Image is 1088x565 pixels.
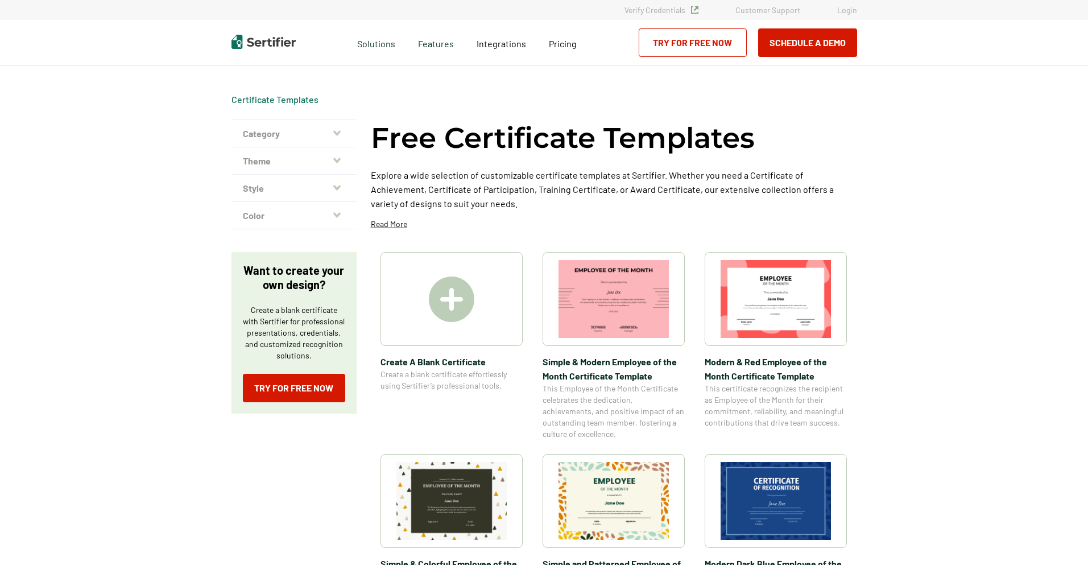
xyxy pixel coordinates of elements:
span: Integrations [477,38,526,49]
p: Read More [371,218,407,230]
img: Modern & Red Employee of the Month Certificate Template [721,260,831,338]
button: Style [231,175,357,202]
span: This Employee of the Month Certificate celebrates the dedication, achievements, and positive impa... [543,383,685,440]
a: Integrations [477,35,526,50]
a: Try for Free Now [639,28,747,57]
button: Theme [231,147,357,175]
a: Simple & Modern Employee of the Month Certificate TemplateSimple & Modern Employee of the Month C... [543,252,685,440]
span: Features [418,35,454,50]
img: Modern Dark Blue Employee of the Month Certificate Template [721,462,831,540]
span: This certificate recognizes the recipient as Employee of the Month for their commitment, reliabil... [705,383,847,428]
img: Simple and Patterned Employee of the Month Certificate Template [559,462,669,540]
div: Breadcrumb [231,94,318,105]
button: Category [231,120,357,147]
p: Want to create your own design? [243,263,345,292]
a: Try for Free Now [243,374,345,402]
img: Verified [691,6,698,14]
button: Color [231,202,357,229]
p: Create a blank certificate with Sertifier for professional presentations, credentials, and custom... [243,304,345,361]
a: Login [837,5,857,15]
h1: Free Certificate Templates [371,119,755,156]
span: Solutions [357,35,395,50]
img: Create A Blank Certificate [429,277,474,322]
img: Sertifier | Digital Credentialing Platform [231,35,296,49]
span: Simple & Modern Employee of the Month Certificate Template [543,354,685,383]
a: Customer Support [735,5,800,15]
a: Verify Credentials [624,5,698,15]
span: Pricing [549,38,577,49]
a: Certificate Templates [231,94,318,105]
span: Create A Blank Certificate [380,354,523,369]
span: Create a blank certificate effortlessly using Sertifier’s professional tools. [380,369,523,391]
span: Modern & Red Employee of the Month Certificate Template [705,354,847,383]
a: Modern & Red Employee of the Month Certificate TemplateModern & Red Employee of the Month Certifi... [705,252,847,440]
img: Simple & Modern Employee of the Month Certificate Template [559,260,669,338]
a: Pricing [549,35,577,50]
img: Simple & Colorful Employee of the Month Certificate Template [396,462,507,540]
p: Explore a wide selection of customizable certificate templates at Sertifier. Whether you need a C... [371,168,857,211]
